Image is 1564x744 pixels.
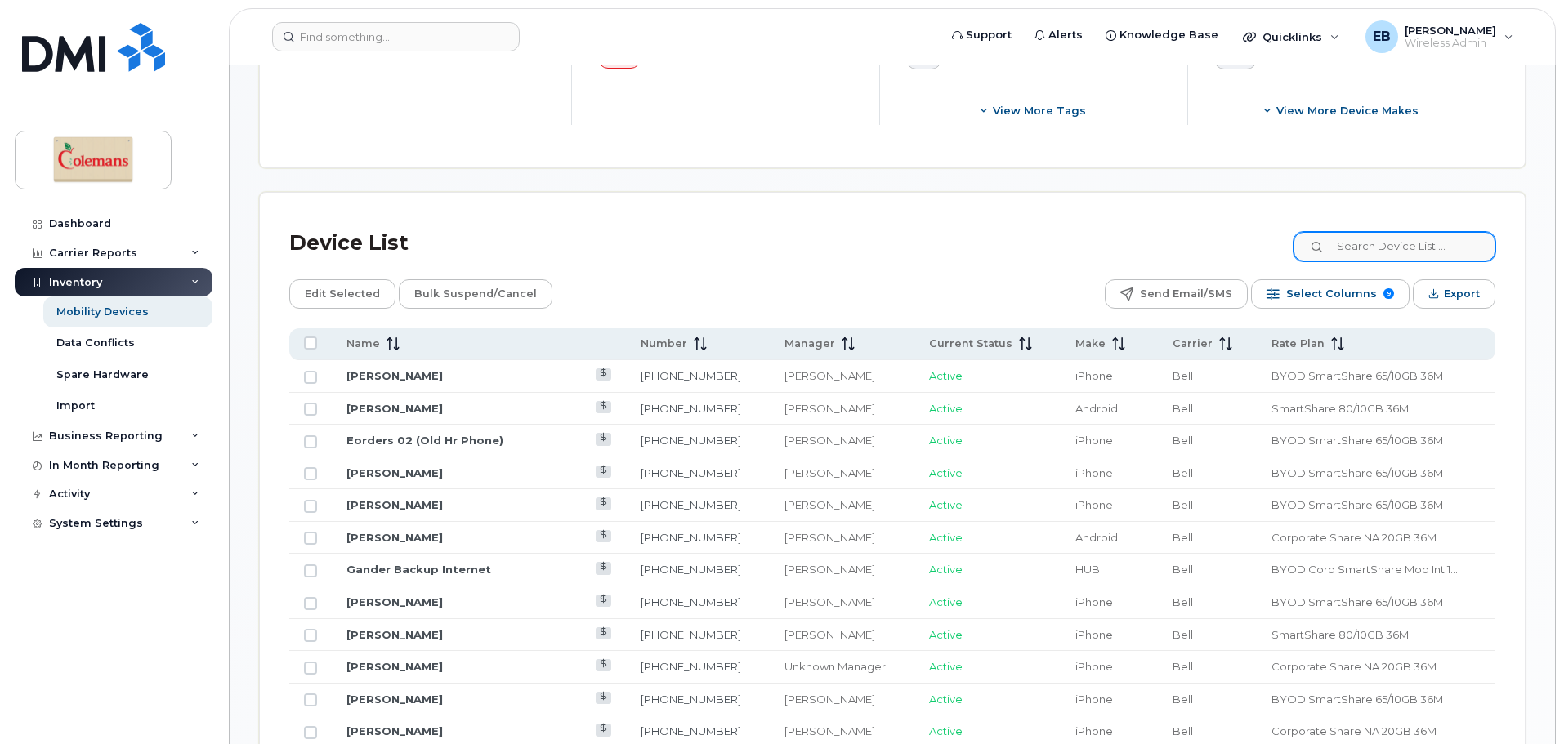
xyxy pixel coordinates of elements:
[929,595,963,608] span: Active
[1262,30,1322,43] span: Quicklinks
[929,724,963,737] span: Active
[596,595,611,607] a: View Last Bill
[1405,24,1496,37] span: [PERSON_NAME]
[1173,693,1193,706] span: Bell
[596,692,611,704] a: View Last Bill
[929,693,963,706] span: Active
[1271,402,1409,415] span: SmartShare 80/10GB 36M
[641,466,741,479] a: [PHONE_NUMBER]
[1105,279,1248,309] button: Send Email/SMS
[1173,336,1213,351] span: Carrier
[1286,282,1377,306] span: Select Columns
[414,282,537,306] span: Bulk Suspend/Cancel
[641,402,741,415] a: [PHONE_NUMBER]
[784,336,835,351] span: Manager
[1173,434,1193,447] span: Bell
[1383,288,1394,299] span: 9
[1271,563,1458,576] span: BYOD Corp SmartShare Mob Int 10
[1023,19,1094,51] a: Alerts
[1075,595,1113,608] span: iPhone
[1354,20,1525,53] div: Edgar Butt
[399,279,552,309] button: Bulk Suspend/Cancel
[784,368,900,384] div: [PERSON_NAME]
[1271,434,1443,447] span: BYOD SmartShare 65/10GB 36M
[1075,434,1113,447] span: iPhone
[346,531,443,544] a: [PERSON_NAME]
[1276,103,1419,118] span: View More Device Makes
[1119,27,1218,43] span: Knowledge Base
[784,466,900,481] div: [PERSON_NAME]
[929,466,963,479] span: Active
[596,433,611,445] a: View Last Bill
[1173,595,1193,608] span: Bell
[1271,660,1437,673] span: Corporate Share NA 20GB 36M
[596,401,611,413] a: View Last Bill
[346,369,443,382] a: [PERSON_NAME]
[929,434,963,447] span: Active
[1405,37,1496,50] span: Wireless Admin
[272,22,520,51] input: Find something...
[1271,595,1443,608] span: BYOD SmartShare 65/10GB 36M
[1173,466,1193,479] span: Bell
[596,562,611,574] a: View Last Bill
[1173,498,1193,511] span: Bell
[906,96,1161,125] button: View more tags
[641,660,741,673] a: [PHONE_NUMBER]
[1075,531,1118,544] span: Android
[346,595,443,608] a: [PERSON_NAME]
[1173,531,1193,544] span: Bell
[346,336,380,351] span: Name
[784,497,900,513] div: [PERSON_NAME]
[641,563,741,576] a: [PHONE_NUMBER]
[1173,369,1193,382] span: Bell
[1075,660,1113,673] span: iPhone
[784,724,900,739] div: [PERSON_NAME]
[1294,232,1495,261] input: Search Device List ...
[1048,27,1083,43] span: Alerts
[1094,19,1230,51] a: Knowledge Base
[596,530,611,542] a: View Last Bill
[784,562,900,577] div: [PERSON_NAME]
[1444,282,1480,306] span: Export
[966,27,1012,43] span: Support
[1075,628,1113,641] span: iPhone
[641,434,741,447] a: [PHONE_NUMBER]
[1075,402,1118,415] span: Android
[1251,279,1410,309] button: Select Columns 9
[941,19,1023,51] a: Support
[784,433,900,448] div: [PERSON_NAME]
[929,531,963,544] span: Active
[1413,279,1495,309] button: Export
[346,498,443,511] a: [PERSON_NAME]
[1214,96,1469,125] button: View More Device Makes
[1271,466,1443,479] span: BYOD SmartShare 65/10GB 36M
[1075,336,1106,351] span: Make
[1231,20,1351,53] div: Quicklinks
[641,724,741,737] a: [PHONE_NUMBER]
[1271,531,1437,544] span: Corporate Share NA 20GB 36M
[1140,282,1232,306] span: Send Email/SMS
[1173,402,1193,415] span: Bell
[1271,369,1443,382] span: BYOD SmartShare 65/10GB 36M
[1271,628,1409,641] span: SmartShare 80/10GB 36M
[596,724,611,736] a: View Last Bill
[1075,466,1113,479] span: iPhone
[641,369,741,382] a: [PHONE_NUMBER]
[784,627,900,643] div: [PERSON_NAME]
[1173,628,1193,641] span: Bell
[784,530,900,546] div: [PERSON_NAME]
[641,595,741,608] a: [PHONE_NUMBER]
[596,627,611,639] a: View Last Bill
[1271,336,1325,351] span: Rate Plan
[1075,724,1113,737] span: iPhone
[784,595,900,610] div: [PERSON_NAME]
[641,498,741,511] a: [PHONE_NUMBER]
[929,402,963,415] span: Active
[641,693,741,706] a: [PHONE_NUMBER]
[289,222,409,265] div: Device List
[1271,724,1437,737] span: Corporate Share NA 20GB 36M
[1075,693,1113,706] span: iPhone
[346,466,443,479] a: [PERSON_NAME]
[596,466,611,478] a: View Last Bill
[929,369,963,382] span: Active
